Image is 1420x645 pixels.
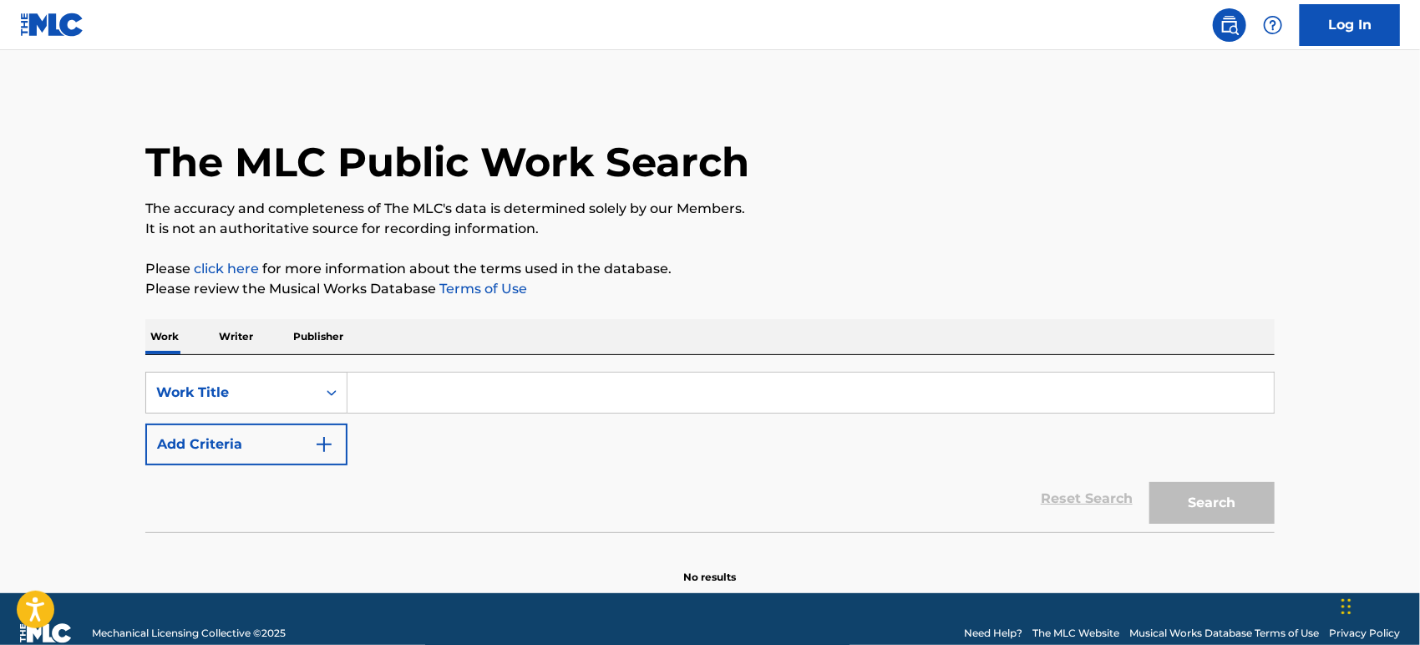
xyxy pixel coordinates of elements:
[1032,626,1119,641] a: The MLC Website
[1341,582,1352,632] div: Drag
[145,424,347,465] button: Add Criteria
[964,626,1022,641] a: Need Help?
[1300,4,1400,46] a: Log In
[1256,8,1290,42] div: Help
[145,137,749,187] h1: The MLC Public Work Search
[1336,565,1420,645] iframe: Chat Widget
[194,261,259,277] a: click here
[1329,626,1400,641] a: Privacy Policy
[20,623,72,643] img: logo
[145,319,184,354] p: Work
[214,319,258,354] p: Writer
[1263,15,1283,35] img: help
[145,219,1275,239] p: It is not an authoritative source for recording information.
[288,319,348,354] p: Publisher
[156,383,307,403] div: Work Title
[145,259,1275,279] p: Please for more information about the terms used in the database.
[684,550,737,585] p: No results
[1129,626,1319,641] a: Musical Works Database Terms of Use
[1220,15,1240,35] img: search
[20,13,84,37] img: MLC Logo
[436,281,527,297] a: Terms of Use
[314,434,334,455] img: 9d2ae6d4665cec9f34b9.svg
[92,626,286,641] span: Mechanical Licensing Collective © 2025
[145,279,1275,299] p: Please review the Musical Works Database
[145,372,1275,532] form: Search Form
[1213,8,1246,42] a: Public Search
[145,199,1275,219] p: The accuracy and completeness of The MLC's data is determined solely by our Members.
